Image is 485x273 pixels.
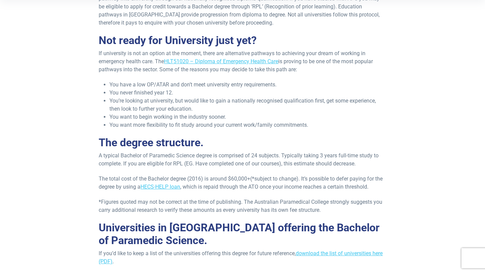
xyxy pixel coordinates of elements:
[99,152,386,168] p: A typical Bachelor of Paramedic Science degree is comprised of 24 subjects. Typically taking 3 ye...
[109,121,386,129] li: You want more flexibility to fit study around your current work/family commitments.
[140,184,180,190] a: HECS-HELP loan
[109,89,386,97] li: You never finished year 12.
[99,198,386,214] p: *Figures quoted may not be correct at the time of publishing. The Australian Paramedical College ...
[99,49,386,74] p: If university is not an option at the moment, there are alternative pathways to achieving your dr...
[109,113,386,121] li: You want to begin working in the industry sooner.
[99,175,386,191] p: The total cost of the Bachelor degree (2016) is around $60,000+(*subject to change). It’s possibl...
[99,221,386,247] h2: Universities in [GEOGRAPHIC_DATA] offering the Bachelor of Paramedic Science.
[99,136,386,149] h2: The degree structure.
[109,97,386,113] li: You’re looking at university, but would like to gain a nationally recognised qualification first,...
[99,249,386,266] p: If you’d like to keep a list of the universities offering this degree for future reference, .
[109,81,386,89] li: You have a low OP/ATAR and don’t meet university entry requirements.
[99,34,386,47] h2: Not ready for University just yet?
[164,58,278,65] a: HLT51020 – Diploma of Emergency Health Care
